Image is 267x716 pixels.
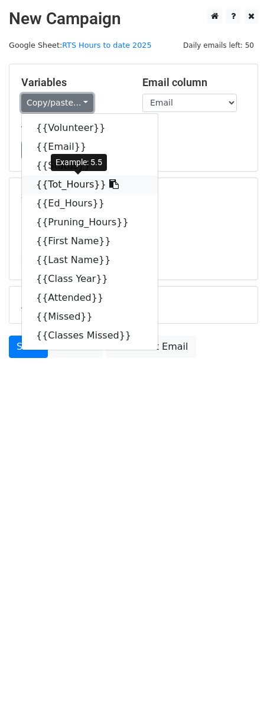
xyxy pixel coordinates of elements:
h5: Variables [21,76,125,89]
h5: Email column [142,76,246,89]
div: Example: 5.5 [51,154,107,171]
a: {{Last Name}} [22,251,158,270]
a: {{Class Year}} [22,270,158,288]
a: {{Email}} [22,137,158,156]
a: {{Classes Missed}} [22,326,158,345]
a: {{Missed}} [22,307,158,326]
a: Daily emails left: 50 [179,41,258,50]
h2: New Campaign [9,9,258,29]
a: Copy/paste... [21,94,93,112]
a: {{Tot_Hours}} [22,175,158,194]
a: {{Status}} [22,156,158,175]
small: Google Sheet: [9,41,152,50]
a: Send [9,336,48,358]
a: {{Attended}} [22,288,158,307]
a: {{Ed_Hours}} [22,194,158,213]
a: {{Volunteer}} [22,119,158,137]
a: {{Pruning_Hours}} [22,213,158,232]
span: Daily emails left: 50 [179,39,258,52]
a: {{First Name}} [22,232,158,251]
a: RTS Hours to date 2025 [62,41,151,50]
iframe: Chat Widget [208,659,267,716]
